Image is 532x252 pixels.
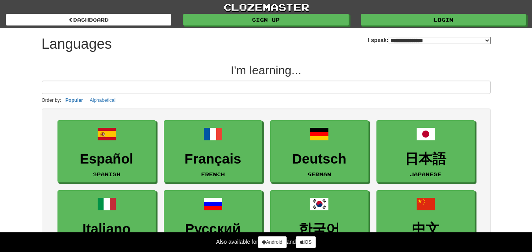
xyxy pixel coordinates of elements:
h3: Deutsch [274,151,364,167]
h1: Languages [42,36,112,52]
h3: Español [62,151,152,167]
small: French [201,171,225,177]
small: Spanish [93,171,120,177]
h3: Русский [168,221,258,237]
button: Popular [63,96,85,105]
a: Sign up [183,14,348,26]
small: Order by: [42,97,61,103]
a: iOS [296,236,316,248]
h3: 中文 [381,221,471,237]
small: German [308,171,331,177]
select: I speak: [389,37,491,44]
button: Alphabetical [87,96,118,105]
a: dashboard [6,14,171,26]
h3: Italiano [62,221,152,237]
h3: Français [168,151,258,167]
small: Japanese [410,171,441,177]
a: Android [258,236,286,248]
h3: 日本語 [381,151,471,167]
a: Login [361,14,526,26]
a: 日本語Japanese [376,120,475,183]
h2: I'm learning... [42,64,491,77]
label: I speak: [368,36,490,44]
a: DeutschGerman [270,120,369,183]
a: FrançaisFrench [164,120,262,183]
a: EspañolSpanish [57,120,156,183]
h3: 한국어 [274,221,364,237]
